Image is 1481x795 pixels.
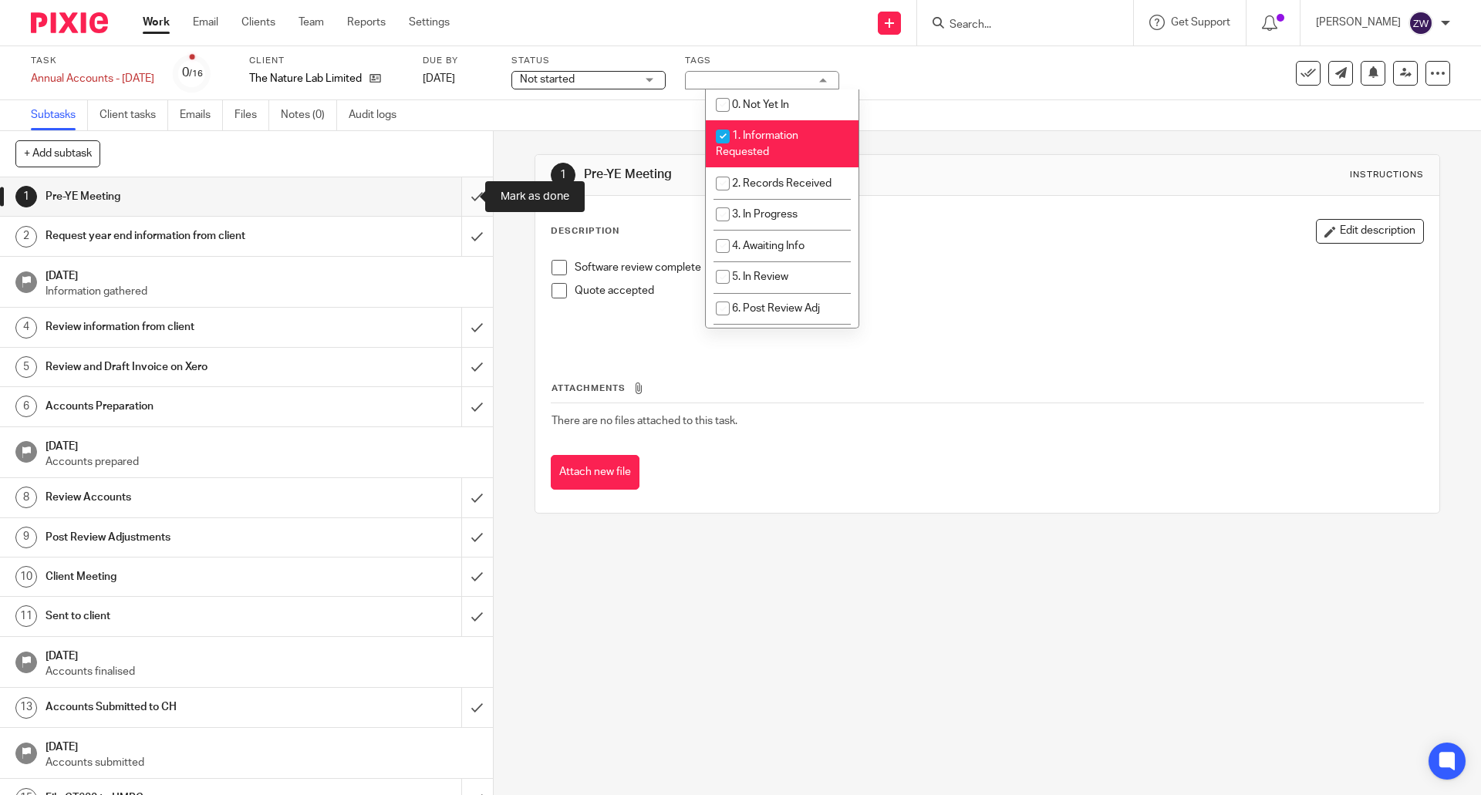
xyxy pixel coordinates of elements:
img: Pixie [31,12,108,33]
div: 1 [551,163,575,187]
a: Work [143,15,170,30]
a: Emails [180,100,223,130]
a: Subtasks [31,100,88,130]
h1: Pre-YE Meeting [584,167,1021,183]
h1: Client Meeting [46,565,312,588]
a: Files [234,100,269,130]
span: 6. Post Review Adj [732,303,820,314]
h1: Review and Draft Invoice on Xero [46,355,312,379]
span: 3. In Progress [732,209,798,220]
label: Client [249,55,403,67]
h1: [DATE] [46,264,477,284]
h1: Sent to client [46,605,312,628]
div: 13 [15,697,37,719]
p: Accounts submitted [46,755,477,770]
span: 1. Information Requested [716,130,798,157]
p: Information gathered [46,284,477,299]
span: [DATE] [423,73,455,84]
div: 4 [15,317,37,339]
label: Status [511,55,666,67]
span: Attachments [552,384,626,392]
a: Clients [241,15,275,30]
div: 9 [15,527,37,548]
p: Quote accepted [575,283,1422,298]
img: svg%3E [1408,11,1433,35]
h1: Request year end information from client [46,224,312,248]
label: Task [31,55,154,67]
div: 1 [15,186,37,207]
div: Annual Accounts - [DATE] [31,71,154,86]
a: Reports [347,15,386,30]
p: Accounts prepared [46,454,477,470]
div: 6 [15,396,37,417]
span: Get Support [1171,17,1230,28]
span: 2. Records Received [732,178,832,189]
h1: Review information from client [46,315,312,339]
a: Client tasks [100,100,168,130]
span: 0. Not Yet In [732,99,789,110]
button: Edit description [1316,219,1424,244]
p: Software review complete [575,260,1422,275]
input: Search [948,19,1087,32]
p: The Nature Lab Limited [249,71,362,86]
span: There are no files attached to this task. [552,416,737,426]
div: 0 [182,64,203,82]
p: Description [551,225,619,237]
div: 5 [15,356,37,378]
div: 10 [15,566,37,588]
small: /16 [189,69,203,78]
h1: Accounts Preparation [46,395,312,418]
p: [PERSON_NAME] [1316,15,1401,30]
a: Audit logs [349,100,408,130]
h1: Review Accounts [46,486,312,509]
button: Attach new file [551,455,639,490]
label: Tags [685,55,839,67]
h1: [DATE] [46,645,477,664]
div: 11 [15,605,37,627]
h1: Accounts Submitted to CH [46,696,312,719]
div: 8 [15,487,37,508]
h1: Pre-YE Meeting [46,185,312,208]
a: Notes (0) [281,100,337,130]
p: Accounts finalised [46,664,477,679]
div: Instructions [1350,169,1424,181]
span: 5. In Review [732,271,788,282]
span: Not started [520,74,575,85]
span: 4. Awaiting Info [732,241,805,251]
h1: [DATE] [46,435,477,454]
h1: Post Review Adjustments [46,526,312,549]
div: 2 [15,226,37,248]
div: Annual Accounts - June 2025 [31,71,154,86]
label: Due by [423,55,492,67]
a: Settings [409,15,450,30]
a: Team [299,15,324,30]
button: + Add subtask [15,140,100,167]
h1: [DATE] [46,736,477,755]
a: Email [193,15,218,30]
